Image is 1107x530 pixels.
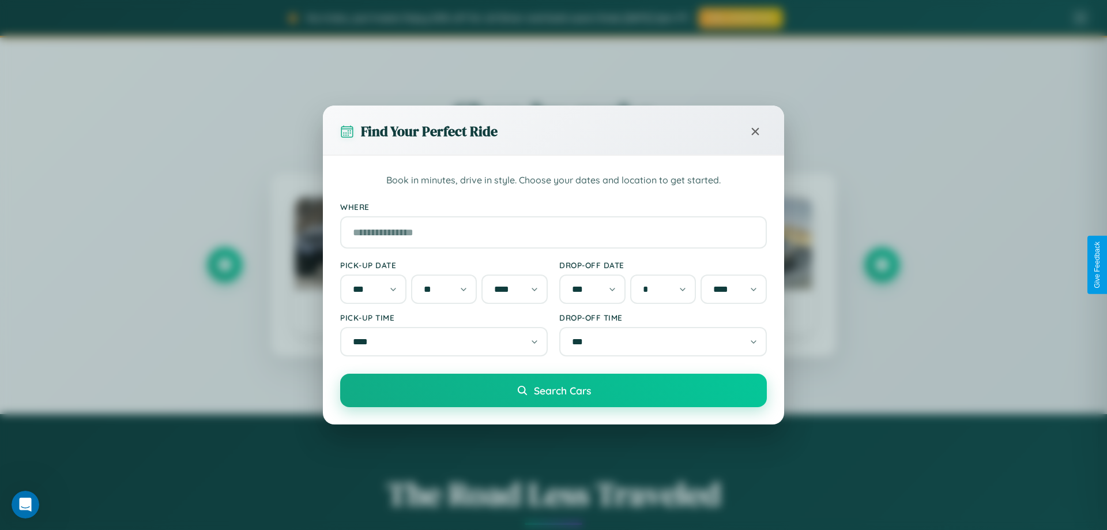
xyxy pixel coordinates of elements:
label: Pick-up Date [340,260,548,270]
label: Where [340,202,767,212]
label: Pick-up Time [340,313,548,322]
h3: Find Your Perfect Ride [361,122,498,141]
label: Drop-off Time [559,313,767,322]
button: Search Cars [340,374,767,407]
span: Search Cars [534,384,591,397]
p: Book in minutes, drive in style. Choose your dates and location to get started. [340,173,767,188]
label: Drop-off Date [559,260,767,270]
